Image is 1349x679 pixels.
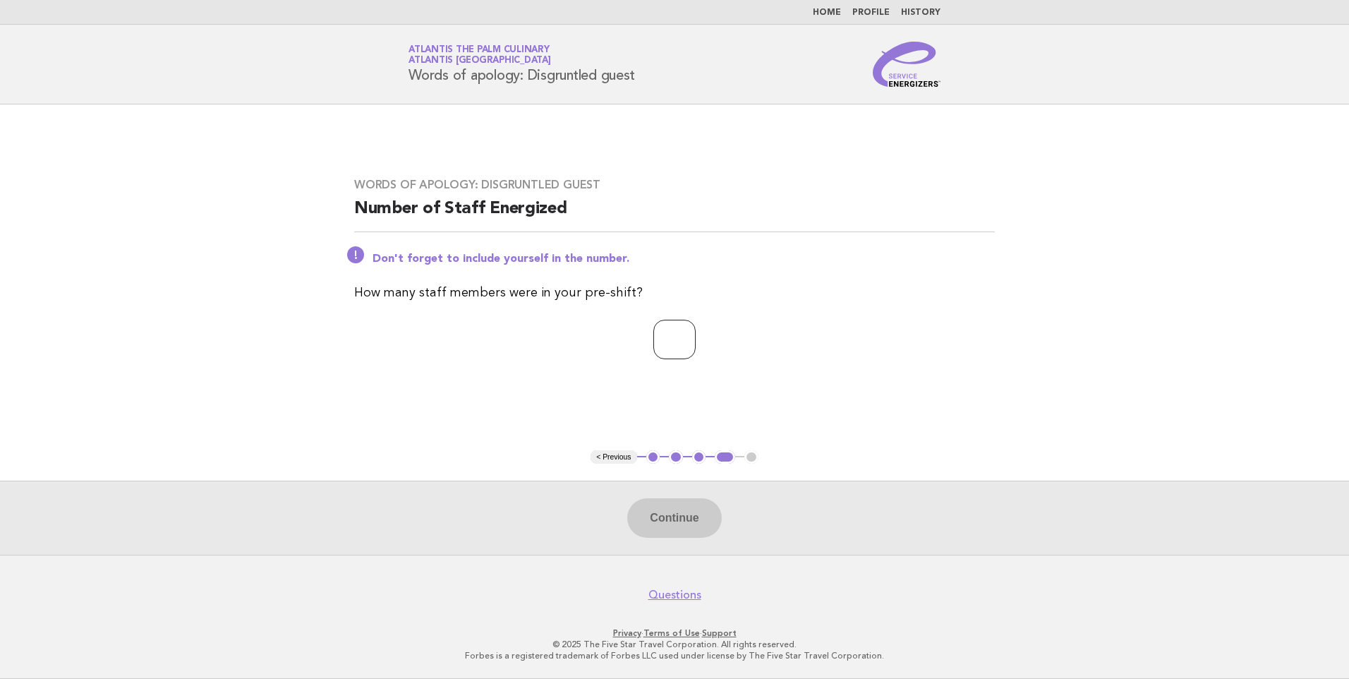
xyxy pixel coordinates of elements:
[646,450,660,464] button: 1
[409,46,634,83] h1: Words of apology: Disgruntled guest
[901,8,940,17] a: History
[243,650,1106,661] p: Forbes is a registered trademark of Forbes LLC used under license by The Five Star Travel Corpora...
[613,628,641,638] a: Privacy
[873,42,940,87] img: Service Energizers
[669,450,683,464] button: 2
[354,283,995,303] p: How many staff members were in your pre-shift?
[692,450,706,464] button: 3
[852,8,890,17] a: Profile
[243,627,1106,639] p: · ·
[591,450,636,464] button: < Previous
[409,45,551,65] a: Atlantis The Palm CulinaryAtlantis [GEOGRAPHIC_DATA]
[702,628,737,638] a: Support
[409,56,551,66] span: Atlantis [GEOGRAPHIC_DATA]
[648,588,701,602] a: Questions
[354,198,995,232] h2: Number of Staff Energized
[813,8,841,17] a: Home
[373,252,995,266] p: Don't forget to include yourself in the number.
[243,639,1106,650] p: © 2025 The Five Star Travel Corporation. All rights reserved.
[715,450,735,464] button: 4
[643,628,700,638] a: Terms of Use
[354,178,995,192] h3: Words of apology: Disgruntled guest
